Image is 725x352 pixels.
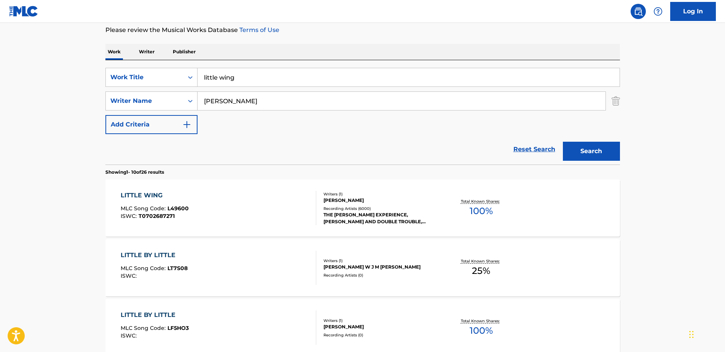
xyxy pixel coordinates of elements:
div: LITTLE WING [121,191,189,200]
span: 100 % [470,204,493,218]
button: Search [563,142,620,161]
div: Help [650,4,666,19]
div: Recording Artists ( 0 ) [323,272,438,278]
div: Writer Name [110,96,179,106]
div: Writers ( 1 ) [323,258,438,264]
span: ISWC : [121,213,139,219]
div: Recording Artists ( 0 ) [323,332,438,338]
span: LT7S08 [167,265,188,272]
div: THE [PERSON_NAME] EXPERIENCE, [PERSON_NAME] AND DOUBLE TROUBLE, [PERSON_NAME] & DOUBLE TROUBLE, T... [323,211,438,225]
div: LITTLE BY LITTLE [121,310,189,320]
span: LF5HO3 [167,325,189,331]
span: ISWC : [121,332,139,339]
div: Work Title [110,73,179,82]
div: Recording Artists ( 6000 ) [323,206,438,211]
div: [PERSON_NAME] W J M [PERSON_NAME] [323,264,438,270]
span: MLC Song Code : [121,265,167,272]
div: [PERSON_NAME] [323,323,438,330]
div: LITTLE BY LITTLE [121,251,188,260]
span: T0702687271 [139,213,175,219]
div: Writers ( 1 ) [323,318,438,323]
div: [PERSON_NAME] [323,197,438,204]
p: Total Known Shares: [461,198,502,204]
form: Search Form [105,68,620,165]
a: Reset Search [510,141,559,158]
span: 100 % [470,324,493,338]
p: Showing 1 - 10 of 26 results [105,169,164,176]
a: Log In [670,2,716,21]
a: Public Search [631,4,646,19]
img: search [634,7,643,16]
p: Total Known Shares: [461,258,502,264]
p: Publisher [170,44,198,60]
a: LITTLE BY LITTLEMLC Song Code:LT7S08ISWC:Writers (1)[PERSON_NAME] W J M [PERSON_NAME]Recording Ar... [105,239,620,296]
p: Writer [137,44,157,60]
div: Writers ( 1 ) [323,191,438,197]
a: Terms of Use [238,26,279,34]
span: L49600 [167,205,189,212]
span: MLC Song Code : [121,205,167,212]
a: LITTLE WINGMLC Song Code:L49600ISWC:T0702687271Writers (1)[PERSON_NAME]Recording Artists (6000)TH... [105,179,620,237]
img: MLC Logo [9,6,38,17]
div: Drag [689,323,694,346]
img: 9d2ae6d4665cec9f34b9.svg [182,120,191,129]
p: Please review the Musical Works Database [105,26,620,35]
p: Work [105,44,123,60]
img: help [653,7,663,16]
img: Delete Criterion [612,91,620,110]
span: ISWC : [121,272,139,279]
span: 25 % [472,264,490,278]
p: Total Known Shares: [461,318,502,324]
button: Add Criteria [105,115,198,134]
span: MLC Song Code : [121,325,167,331]
iframe: Chat Widget [687,315,725,352]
